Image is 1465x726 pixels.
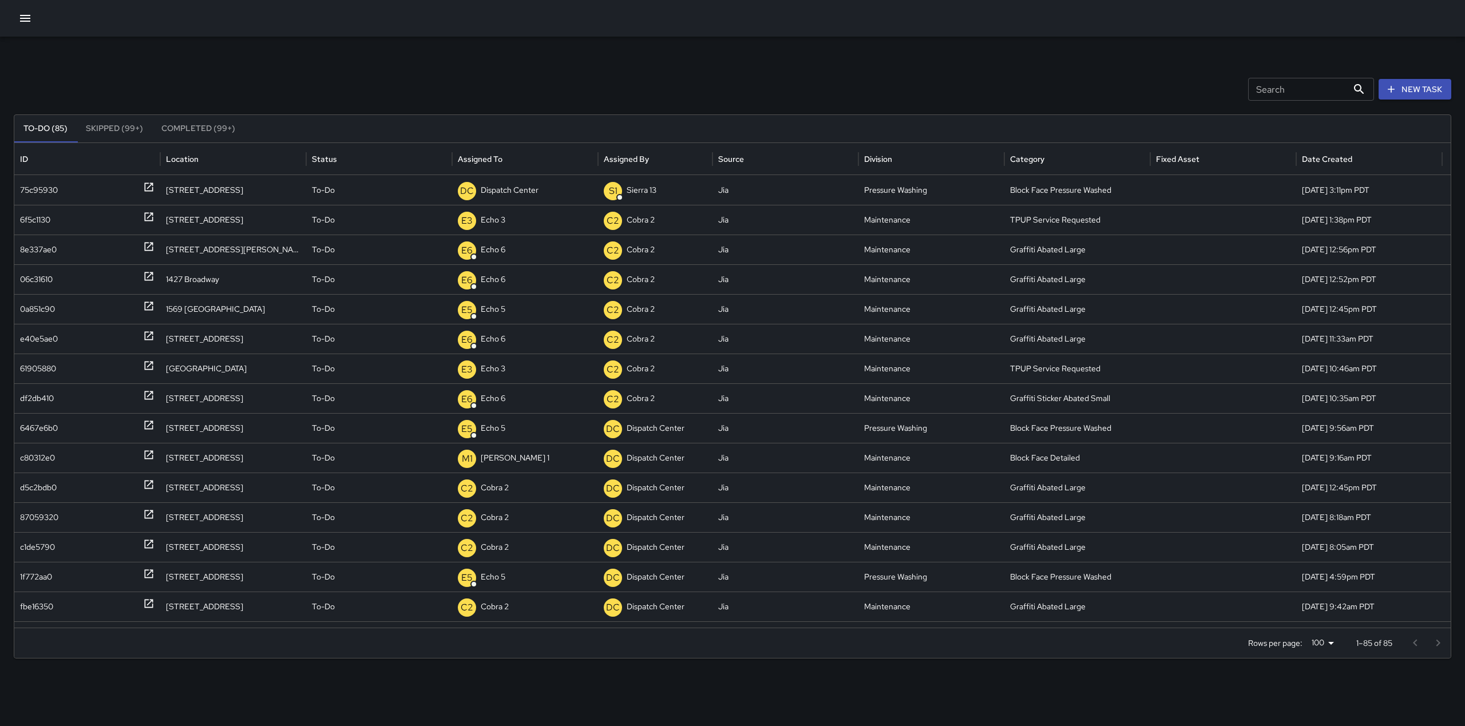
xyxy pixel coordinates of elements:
div: TPUP Service Requested [1004,205,1150,235]
p: E6 [461,333,473,347]
div: 505 17th Street [160,502,306,532]
div: Jia [712,205,858,235]
p: DC [606,422,620,436]
div: 7ff83350 [20,622,54,651]
div: Jia [712,443,858,473]
div: 1f772aa0 [20,562,52,592]
p: Cobra 2 [481,533,509,562]
p: Dispatch Center [627,503,684,532]
div: Assigned To [458,154,502,164]
div: 1427 Broadway [160,264,306,294]
div: Fixed Asset [1156,154,1199,164]
p: DC [606,511,620,525]
div: 6f5c1130 [20,205,50,235]
div: 10/6/2025, 1:38pm PDT [1296,205,1442,235]
div: 1621 Telegraph Avenue [160,532,306,562]
p: E6 [461,273,473,287]
p: Cobra 2 [627,324,655,354]
div: Date Created [1302,154,1352,164]
div: 10/6/2025, 9:56am PDT [1296,413,1442,443]
p: To-Do [312,176,335,205]
div: Graffiti Abated Large [1004,294,1150,324]
p: Cobra 2 [627,235,655,264]
div: Jia [712,354,858,383]
div: 1407 Franklin Street [160,443,306,473]
div: Jia [712,562,858,592]
div: Maintenance [858,324,1004,354]
p: To-Do [312,533,335,562]
div: Maintenance [858,621,1004,651]
div: 10/6/2025, 9:16am PDT [1296,443,1442,473]
p: DC [606,541,620,555]
p: Echo 6 [481,235,505,264]
button: New Task [1379,79,1451,100]
p: Cobra 2 [627,265,655,294]
p: Rows per page: [1248,637,1302,649]
div: 1701 Broadway [160,562,306,592]
p: Dispatch Center [627,592,684,621]
p: Echo 6 [481,265,505,294]
div: Maintenance [858,235,1004,264]
div: 10/6/2025, 11:33am PDT [1296,324,1442,354]
p: C2 [607,392,619,406]
div: Jia [712,383,858,413]
div: 10/5/2025, 8:18am PDT [1296,502,1442,532]
p: DC [606,452,620,466]
p: Echo 5 [481,414,505,443]
div: 100 [1307,634,1338,651]
div: 10/6/2025, 10:46am PDT [1296,354,1442,383]
div: df2db410 [20,384,54,413]
div: Pressure Washing [858,562,1004,592]
button: Skipped (99+) [77,115,152,142]
div: Jia [712,264,858,294]
p: Cobra 2 [481,503,509,532]
div: Graffiti Abated Large [1004,235,1150,264]
p: E5 [461,422,473,436]
div: Graffiti Abated Large [1004,473,1150,502]
p: Echo 5 [481,562,505,592]
div: 1701 Broadway [160,473,306,502]
div: Category [1010,154,1044,164]
button: To-Do (85) [14,115,77,142]
div: 10/6/2025, 12:45pm PDT [1296,294,1442,324]
div: Maintenance [858,294,1004,324]
p: To-Do [312,205,335,235]
div: Assigned By [604,154,649,164]
div: Jia [712,294,858,324]
div: Maintenance [858,205,1004,235]
div: Maintenance [858,383,1004,413]
p: DC [606,482,620,495]
div: e40e5ae0 [20,324,58,354]
div: 75c95930 [20,176,58,205]
div: Maintenance [858,354,1004,383]
p: Echo 5 [481,295,505,324]
div: Block Face Pressure Washed [1004,562,1150,592]
p: To-Do [312,354,335,383]
p: C2 [607,333,619,347]
div: 10/3/2025, 8:20am PDT [1296,621,1442,651]
p: S1 [609,184,617,198]
p: M1 [462,452,473,466]
p: 1–85 of 85 [1356,637,1392,649]
div: Graffiti Abated Large [1004,502,1150,532]
p: E3 [461,214,473,228]
p: Dispatch Center [627,533,684,562]
p: Dispatch Center [627,414,684,443]
p: C2 [461,511,473,525]
div: 426 17th Street [160,413,306,443]
p: To-Do [312,592,335,621]
div: Graffiti Abated Large [1004,621,1150,651]
div: 61905880 [20,354,56,383]
div: c80312e0 [20,443,55,473]
div: 10/6/2025, 12:52pm PDT [1296,264,1442,294]
p: To-Do [312,414,335,443]
p: Dispatch Center [627,562,684,592]
div: Graffiti Abated Large [1004,324,1150,354]
p: To-Do [312,443,335,473]
p: Cobra 2 [627,384,655,413]
div: 1437 Franklin Street [160,175,306,205]
p: DC [606,601,620,614]
div: 8e337ae0 [20,235,57,264]
div: Maintenance [858,473,1004,502]
p: DC [606,571,620,585]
